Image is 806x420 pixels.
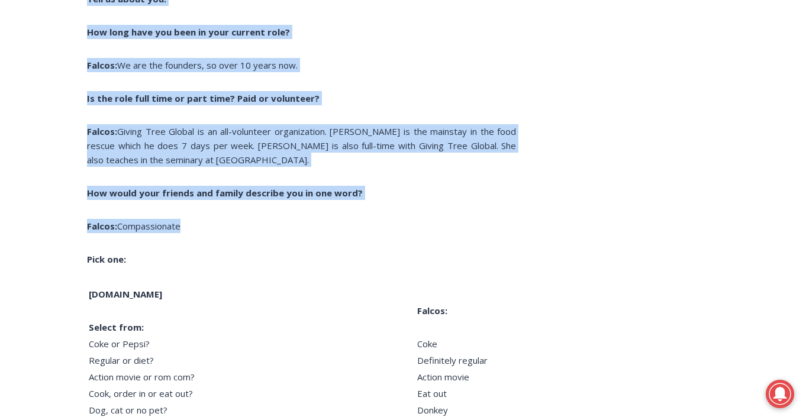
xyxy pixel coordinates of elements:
[89,338,150,350] span: Coke or Pepsi?
[87,26,290,38] b: How long have you been in your current role?
[89,321,144,333] b: Select from:
[89,354,154,366] span: Regular or diet?
[299,1,559,115] div: "I learned about the history of a place I’d honestly never considered even as a resident of [GEOG...
[87,187,363,199] b: How would your friends and family describe you in one word?
[89,288,162,300] b: [DOMAIN_NAME]
[87,92,320,104] b: Is the role full time or part time? Paid or volunteer?
[417,387,447,399] span: Eat out
[89,404,167,416] span: Dog, cat or no pet?
[117,59,298,71] span: We are the founders, so over 10 years now.
[417,305,447,316] b: Falcos:
[89,387,193,399] span: Cook, order in or eat out?
[89,371,195,383] span: Action movie or rom com?
[87,253,126,265] b: Pick one:
[87,59,117,71] b: Falcos:
[285,115,573,147] a: Intern @ [DOMAIN_NAME]
[87,125,516,166] span: Giving Tree Global is an all-volunteer organization. [PERSON_NAME] is the mainstay in the food re...
[117,220,180,232] span: Compassionate
[309,118,549,144] span: Intern @ [DOMAIN_NAME]
[87,125,117,137] b: Falcos:
[417,404,448,416] span: Donkey
[87,220,117,232] b: Falcos:
[417,338,437,350] span: Coke
[417,371,469,383] span: Action movie
[417,354,488,366] span: Definitely regular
